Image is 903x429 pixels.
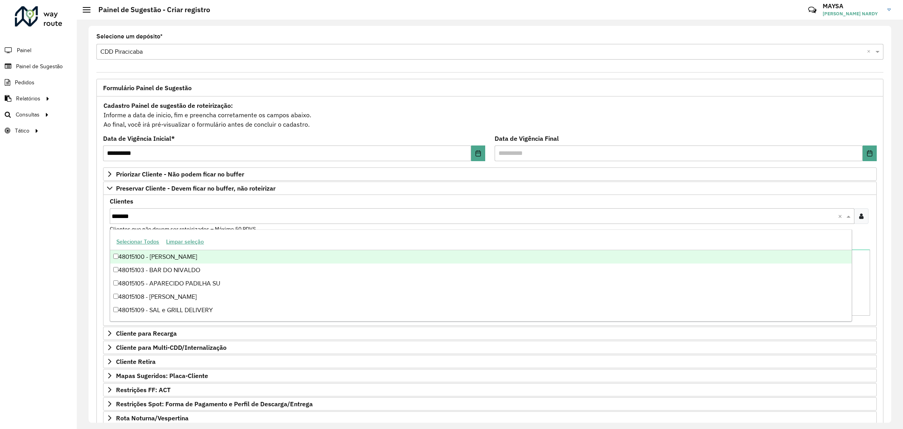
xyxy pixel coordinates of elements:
span: [PERSON_NAME] NARDY [823,10,881,17]
span: Pedidos [15,78,34,87]
div: 48015109 - SAL e GRILL DELIVERY [110,304,851,317]
div: Informe a data de inicio, fim e preencha corretamente os campos abaixo. Ao final, você irá pré-vi... [103,100,877,129]
span: Relatórios [16,95,40,103]
span: Restrições Spot: Forma de Pagamento e Perfil de Descarga/Entrega [116,401,313,407]
div: Preservar Cliente - Devem ficar no buffer, não roteirizar [103,195,877,326]
div: 48015103 - BAR DO NIVALDO [110,264,851,277]
strong: Cadastro Painel de sugestão de roteirização: [103,102,233,109]
button: Limpar seleção [163,236,207,248]
a: Restrições FF: ACT [103,383,877,396]
span: Preservar Cliente - Devem ficar no buffer, não roteirizar [116,185,276,191]
div: 48015100 - [PERSON_NAME] [110,250,851,264]
span: Clear all [867,47,874,56]
a: Rota Noturna/Vespertina [103,411,877,425]
span: Tático [15,127,29,135]
a: Restrições Spot: Forma de Pagamento e Perfil de Descarga/Entrega [103,397,877,411]
span: Priorizar Cliente - Não podem ficar no buffer [116,171,244,177]
h2: Painel de Sugestão - Criar registro [91,5,210,14]
div: 48015108 - [PERSON_NAME] [110,290,851,304]
button: Choose Date [471,145,485,161]
a: Contato Rápido [804,2,821,18]
button: Selecionar Todos [113,236,163,248]
a: Mapas Sugeridos: Placa-Cliente [103,369,877,382]
span: Consultas [16,111,40,119]
a: Cliente Retira [103,355,877,368]
h3: MAYSA [823,2,881,10]
span: Rota Noturna/Vespertina [116,415,189,421]
label: Selecione um depósito [96,32,163,41]
label: Data de Vigência Final [495,134,559,143]
span: Painel de Sugestão [16,62,63,71]
button: Choose Date [863,145,877,161]
span: Cliente para Recarga [116,330,177,336]
span: Painel [17,46,31,55]
span: Cliente para Multi-CDD/Internalização [116,344,227,351]
a: Cliente para Recarga [103,327,877,340]
span: Clear all [838,211,845,221]
div: 48015105 - APARECIDO PADILHA SU [110,277,851,290]
ng-dropdown-panel: Options list [110,229,852,322]
span: Formulário Painel de Sugestão [103,85,192,91]
label: Clientes [110,196,133,206]
small: Clientes que não devem ser roteirizados – Máximo 50 PDVS [110,225,256,233]
a: Cliente para Multi-CDD/Internalização [103,341,877,354]
span: Cliente Retira [116,358,156,365]
span: Mapas Sugeridos: Placa-Cliente [116,373,208,379]
label: Data de Vigência Inicial [103,134,175,143]
a: Preservar Cliente - Devem ficar no buffer, não roteirizar [103,182,877,195]
a: Priorizar Cliente - Não podem ficar no buffer [103,167,877,181]
span: Restrições FF: ACT [116,387,170,393]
